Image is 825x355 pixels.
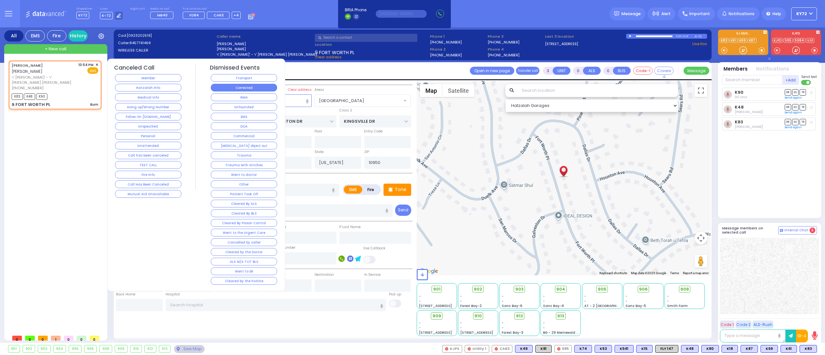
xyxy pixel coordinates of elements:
span: 0 [38,336,48,341]
span: TR [800,119,806,125]
a: K83 [735,120,743,124]
div: 904 [53,345,66,352]
button: Cleared By ALS [211,200,277,207]
label: Hospital [166,292,180,297]
label: Fire [362,186,380,194]
span: [0923202519] [127,33,152,38]
span: [PERSON_NAME] [12,69,43,74]
button: Covered [654,67,674,75]
span: - [626,299,627,303]
a: 595 [783,38,793,43]
label: Turn off text [801,79,811,86]
span: SO [792,89,799,95]
span: 3 [810,227,815,233]
span: SO [792,104,799,110]
div: Burn [90,102,98,107]
span: 910 [474,313,482,319]
span: - [419,325,421,330]
button: Cleared by the Doctor [211,248,277,256]
button: Cleared by the hotline [211,277,277,285]
span: 901 [433,286,441,293]
img: red-radio-icon.svg [557,347,560,350]
div: K541 [615,345,634,353]
span: 9 FORT WORTH PL [315,49,354,54]
div: 903 [38,345,50,352]
div: 902 [23,345,35,352]
button: Cancelled by caller [211,238,277,246]
span: AT - 2 [GEOGRAPHIC_DATA] [584,303,632,308]
label: Location [315,42,428,47]
button: 10-4 [796,330,808,342]
img: comment-alt.png [780,229,783,232]
span: Phone 1 [430,34,485,39]
div: See map [174,345,204,353]
span: 913 [557,313,564,319]
span: - [460,321,462,325]
span: Internal Chat [784,228,808,233]
span: - [543,321,545,325]
button: Fire Info [115,171,181,178]
button: BUS [613,67,631,75]
span: Dov Guttman [735,124,763,129]
input: Search member [722,75,782,85]
label: Fire units on call [183,7,241,11]
span: Sanz Bay-6 [502,303,522,308]
img: Logo [25,10,68,18]
span: K48 [24,93,35,100]
label: EMS [344,186,363,194]
label: Cross 2 [339,108,352,113]
span: Smith Farm [667,303,688,308]
button: Transfer call [516,67,539,75]
div: K15 [636,345,653,353]
label: Medic on call [150,7,175,11]
div: 912 [145,345,156,352]
button: Cleared By BLS [211,209,277,217]
a: History [68,30,88,42]
span: DR [785,119,791,125]
span: 905 [598,286,607,293]
div: 905 [69,345,81,352]
button: Went to the Urgent Care [211,229,277,236]
span: 904 [556,286,565,293]
label: [PERSON_NAME] [217,46,313,52]
h4: Canceled Call [114,64,154,71]
button: Notifications [756,65,789,73]
span: 0 [25,336,35,341]
span: - [543,325,545,330]
button: Commercial [211,132,277,140]
button: [MEDICAL_DATA] object out [211,142,277,149]
button: EMS [211,113,277,120]
span: +4 [234,13,239,18]
button: Went to ER [211,267,277,275]
span: TR [800,104,806,110]
span: KY72 [796,11,807,17]
div: K87 [741,345,758,353]
div: K74 [574,345,592,353]
span: - [460,294,462,299]
span: KY72 [76,12,89,19]
input: Search hospital [166,299,386,311]
span: - [460,299,462,303]
span: Help [772,11,781,17]
button: Members [723,65,748,73]
button: Hang up/Wrong Number [115,103,181,111]
span: [STREET_ADDRESS] [419,303,452,308]
span: 908 [680,286,689,293]
span: - [502,321,504,325]
button: Trauma with stitches [211,161,277,169]
span: K83 [12,93,23,100]
div: 909 [115,345,127,352]
button: Hatzalah Info [115,84,181,91]
img: Google [418,267,440,275]
button: TEST CALL [115,161,181,169]
div: EMS [25,30,45,42]
button: Call Has Been Canceled [115,180,181,188]
span: 903 [515,286,524,293]
span: Alert [661,11,671,17]
div: K91 [535,345,552,353]
a: Open in new page [470,67,514,75]
div: K83 [800,345,817,353]
span: DR [785,104,791,110]
div: 0:00 [676,33,682,40]
span: - [584,294,586,299]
